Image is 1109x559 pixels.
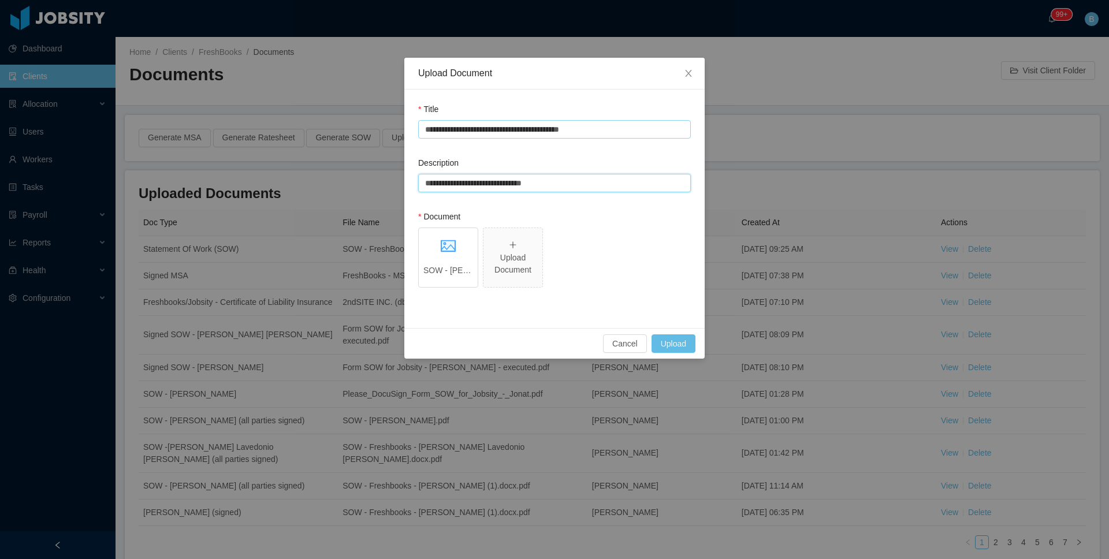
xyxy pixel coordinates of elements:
[603,334,647,353] button: Cancel
[652,334,695,353] button: Upload
[488,252,538,276] div: Upload Document
[418,174,691,192] input: Description
[509,241,517,249] i: icon: plus
[418,158,459,167] label: Description
[684,69,693,78] i: icon: close
[672,58,705,90] button: Close
[418,120,691,139] input: Title
[418,105,438,114] label: Title
[418,67,691,80] div: Upload Document
[483,228,542,287] span: icon: plusUpload Document
[418,212,460,221] label: Document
